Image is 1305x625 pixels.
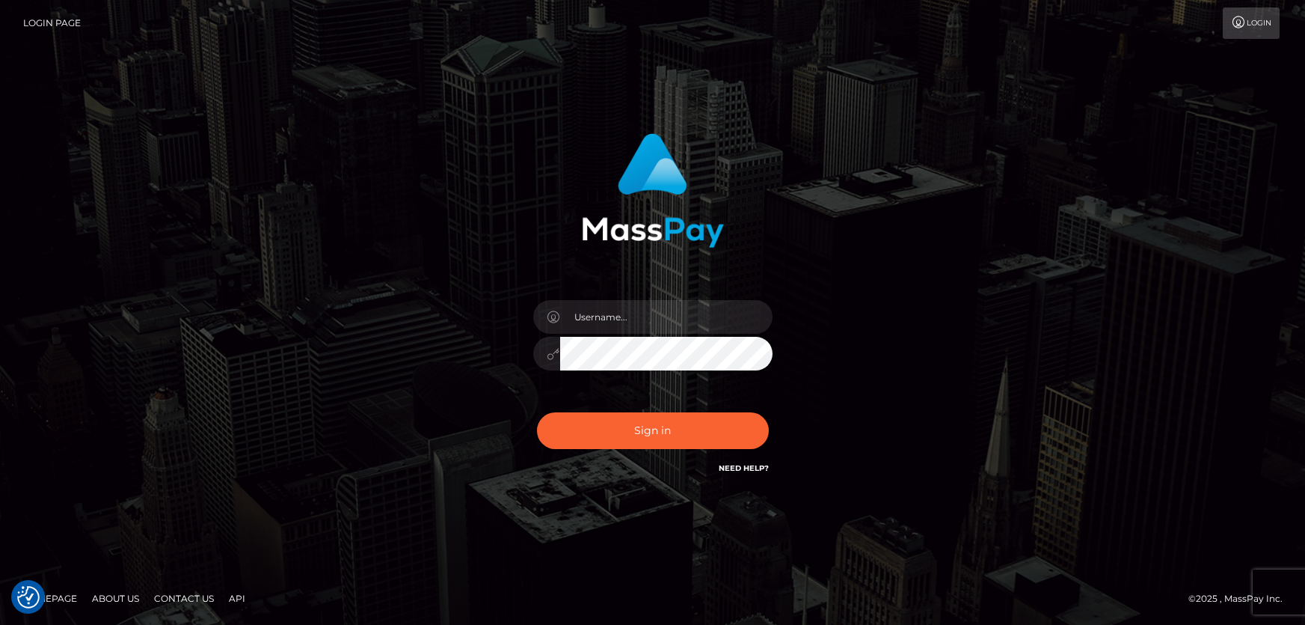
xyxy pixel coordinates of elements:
a: Homepage [16,587,83,610]
a: API [223,587,251,610]
a: Contact Us [148,587,220,610]
button: Consent Preferences [17,586,40,609]
img: MassPay Login [582,133,724,248]
a: About Us [86,587,145,610]
input: Username... [560,300,773,334]
a: Login Page [23,7,81,39]
a: Login [1223,7,1280,39]
img: Revisit consent button [17,586,40,609]
div: © 2025 , MassPay Inc. [1188,591,1294,607]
